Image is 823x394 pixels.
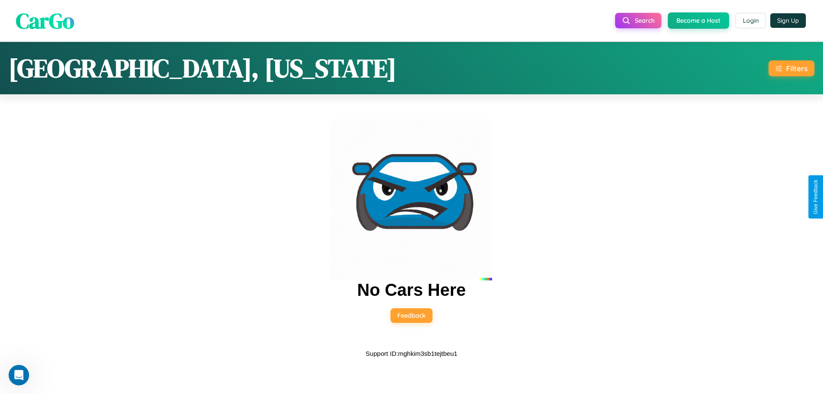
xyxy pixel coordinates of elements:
div: Filters [786,64,808,73]
button: Login [736,13,766,28]
h1: [GEOGRAPHIC_DATA], [US_STATE] [9,51,396,86]
button: Filters [769,60,814,76]
button: Sign Up [770,13,806,28]
button: Feedback [390,308,433,323]
span: Search [635,17,655,24]
img: car [331,119,492,280]
button: Become a Host [668,12,729,29]
p: Support ID: mghkim3sb1tejtbeu1 [366,348,457,359]
h2: No Cars Here [357,280,466,300]
div: Give Feedback [813,180,819,214]
button: Search [615,13,661,28]
iframe: Intercom live chat [9,365,29,385]
span: CarGo [16,6,74,35]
